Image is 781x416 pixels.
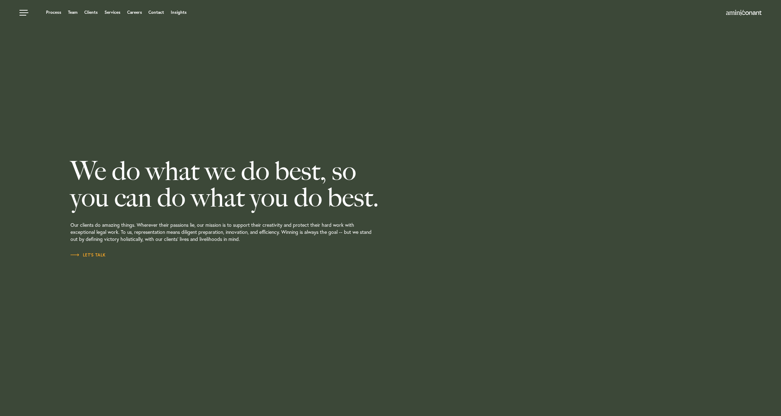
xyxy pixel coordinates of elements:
[104,10,120,15] a: Services
[84,10,98,15] a: Clients
[70,211,451,252] p: Our clients do amazing things. Wherever their passions lie, our mission is to support their creat...
[68,10,78,15] a: Team
[70,253,106,257] span: Let’s Talk
[726,10,762,16] img: Amini & Conant
[70,252,106,259] a: Let’s Talk
[70,158,451,211] h2: We do what we do best, so you can do what you do best.
[127,10,142,15] a: Careers
[171,10,187,15] a: Insights
[148,10,164,15] a: Contact
[46,10,61,15] a: Process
